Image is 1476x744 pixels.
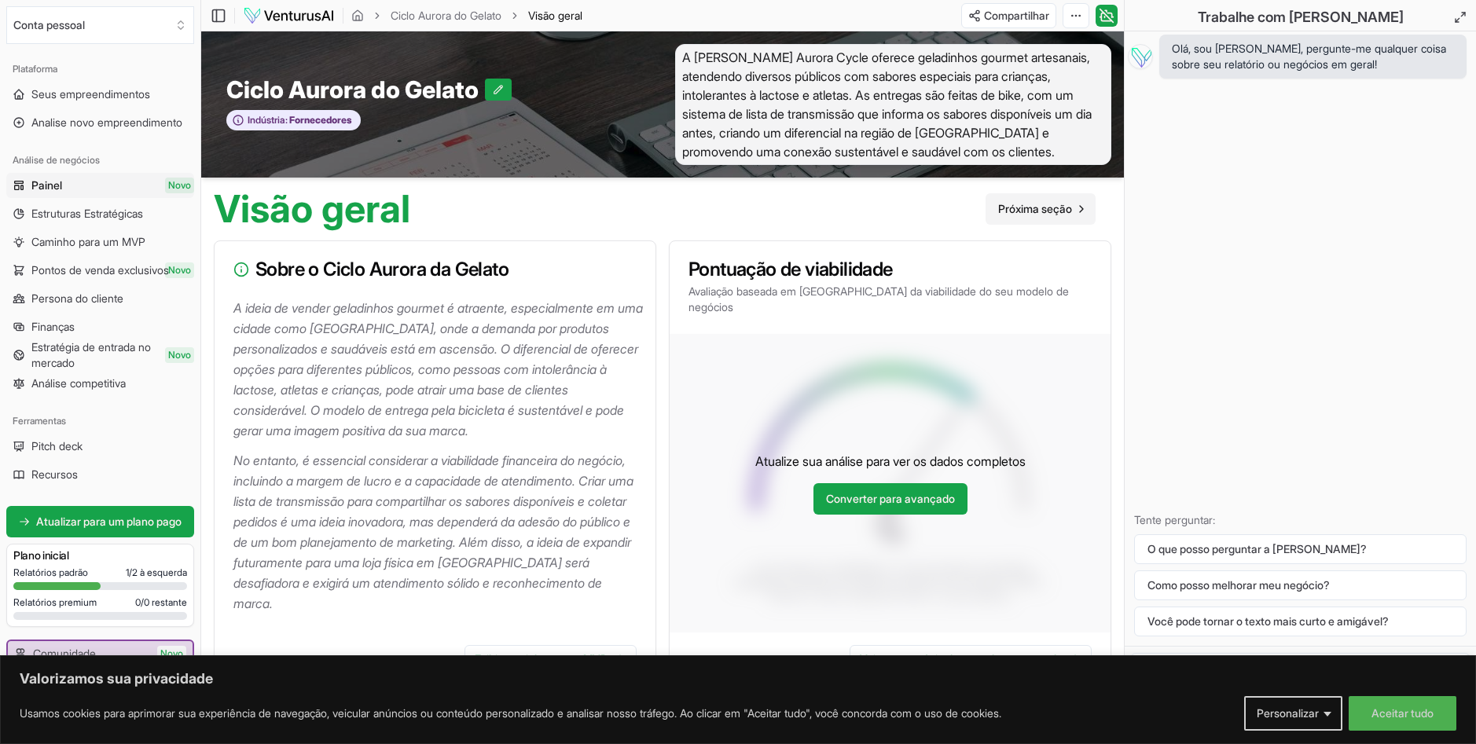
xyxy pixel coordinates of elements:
[233,298,643,441] p: A ideia de vender geladinhos gourmet é atraente, especialmente em uma cidade como [GEOGRAPHIC_DAT...
[226,75,485,104] span: Ciclo Aurora do Gelato
[233,450,643,614] p: No entanto, é essencial considerar a viabilidade financeira do negócio, incluindo a margem de luc...
[126,566,187,579] span: 1/2 à esquerda
[31,206,143,222] span: Estruturas Estratégicas
[961,3,1056,28] button: Compartilhar
[31,319,75,335] span: Finanças
[6,173,194,198] a: PainelNovo
[6,314,194,339] a: Finanças
[8,641,193,666] a: ComunidadeNovo
[6,6,194,44] button: Selecione uma organização
[464,645,637,673] a: Exibir caminho para o MVP
[1198,6,1404,28] h2: Trabalhe com [PERSON_NAME]
[984,8,1049,24] span: Compartilhar
[31,339,188,371] span: Estratégia de entrada no mercado
[6,506,194,537] a: Atualizar para um plano pago
[1244,696,1342,731] button: Personalizar
[675,44,1111,165] span: A [PERSON_NAME] Aurora Cycle oferece geladinhos gourmet artesanais, atendendo diversos públicos c...
[288,114,352,126] span: Fornecedores
[31,376,126,391] span: Análise competitiva
[31,178,62,193] span: Painel
[1134,607,1467,636] button: Você pode tornar o texto mais curto e amigável?
[1134,512,1467,528] p: Tente perguntar:
[6,286,194,311] a: Persona do cliente
[13,566,88,579] span: Relatórios padrão
[165,262,194,278] span: Novo
[1134,570,1467,600] button: Como posso melhorar meu negócio?
[6,409,194,434] div: Ferramentas
[6,110,194,135] a: Analise novo empreendimento
[13,548,187,563] h3: Plano inicial
[31,467,78,482] span: Recursos
[475,651,608,667] font: Exibir caminho para o MVP
[6,434,194,459] a: Pitch deck
[20,669,1456,688] p: Valorizamos sua privacidade
[33,646,96,662] span: Comunidade
[36,514,182,530] span: Atualizar para um plano pago
[165,347,194,363] span: Novo
[391,8,501,24] a: Ciclo Aurora do Gelato
[6,82,194,107] a: Seus empreendimentos
[1349,696,1456,731] button: Aceitar tudo
[165,178,194,193] span: Novo
[31,262,169,278] span: Pontos de venda exclusivos
[986,193,1096,225] nav: paginação
[243,6,335,25] img: logotipo
[528,8,582,24] span: Visão geral
[6,258,194,283] a: Pontos de venda exclusivosNovo
[998,201,1072,217] span: Próxima seção
[986,193,1096,225] a: Ir para a próxima página
[755,452,1026,471] p: Atualize sua análise para ver os dados completos
[226,110,361,131] button: Indústria:Fornecedores
[6,462,194,487] a: Recursos
[135,596,187,609] span: 0/0 restante
[688,284,1092,315] p: Avaliação baseada em [GEOGRAPHIC_DATA] da viabilidade do seu modelo de negócios
[31,234,145,250] span: Caminho para um MVP
[255,260,509,279] font: Sobre o Ciclo Aurora da Gelato
[248,114,288,126] span: Indústria:
[20,704,1001,723] p: Usamos cookies para aprimorar sua experiência de navegação, veicular anúncios ou conteúdo persona...
[6,148,194,173] div: Análise de negócios
[850,645,1092,673] a: Veja a estratégia de entrada no mercado
[351,8,582,24] nav: migalhas de pão
[6,229,194,255] a: Caminho para um MVP
[6,343,194,368] a: Estratégia de entrada no mercadoNovo
[860,651,1063,667] font: Veja a estratégia de entrada no mercado
[31,291,123,306] span: Persona do cliente
[31,86,150,102] span: Seus empreendimentos
[1128,44,1153,69] img: Vera
[31,115,182,130] span: Analise novo empreendimento
[688,260,1092,279] h3: Pontuação de viabilidade
[6,201,194,226] a: Estruturas Estratégicas
[6,57,194,82] div: Plataforma
[214,185,410,232] font: Visão geral
[6,371,194,396] a: Análise competitiva
[31,438,83,454] span: Pitch deck
[13,17,85,33] font: Conta pessoal
[1134,534,1467,564] button: O que posso perguntar a [PERSON_NAME]?
[13,596,97,609] span: Relatórios premium
[813,483,967,515] a: Converter para avançado
[1172,41,1454,72] span: Olá, sou [PERSON_NAME], pergunte-me qualquer coisa sobre seu relatório ou negócios em geral!
[157,646,186,662] span: Novo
